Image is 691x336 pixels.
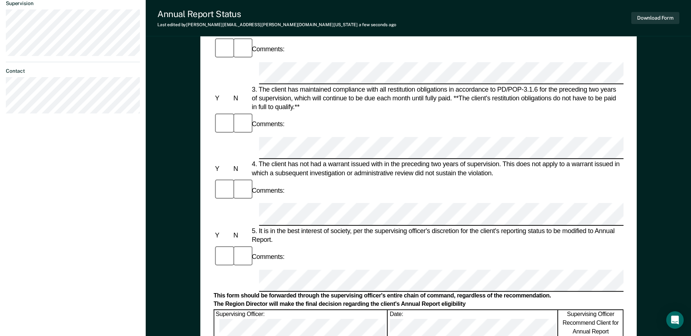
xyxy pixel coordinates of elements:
div: Comments: [250,186,286,195]
div: Comments: [250,120,286,128]
div: This form should be forwarded through the supervising officer's entire chain of command, regardle... [213,292,623,300]
div: Comments: [250,45,286,53]
div: Comments: [250,252,286,261]
div: Y [213,231,232,239]
div: N [232,164,250,173]
div: Annual Report Status [157,9,396,19]
div: Last edited by [PERSON_NAME][EMAIL_ADDRESS][PERSON_NAME][DOMAIN_NAME][US_STATE] [157,22,396,27]
div: N [232,231,250,239]
div: 5. It is in the best interest of society, per the supervising officer's discretion for the client... [250,226,624,244]
button: Download Form [631,12,679,24]
div: Y [213,94,232,103]
dt: Supervision [6,0,140,7]
dt: Contact [6,68,140,74]
div: N [232,94,250,103]
div: Y [213,164,232,173]
div: 3. The client has maintained compliance with all restitution obligations in accordance to PD/POP-... [250,85,624,111]
div: 4. The client has not had a warrant issued with in the preceding two years of supervision. This d... [250,160,624,177]
div: The Region Director will make the final decision regarding the client's Annual Report eligibility [213,301,623,308]
span: a few seconds ago [359,22,396,27]
div: Open Intercom Messenger [666,311,684,329]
